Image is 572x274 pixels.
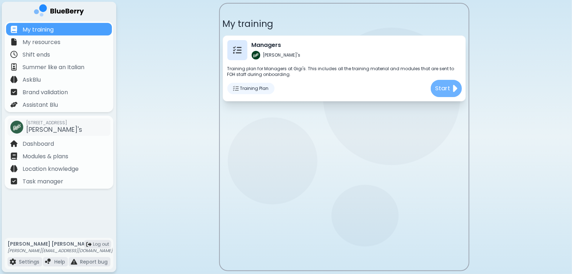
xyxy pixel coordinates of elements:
img: file icon [71,259,77,265]
img: file icon [10,51,18,58]
p: AskBlu [23,76,41,84]
img: Gigi's logo [252,51,260,59]
p: Location knowledge [23,165,79,173]
img: file icon [10,88,18,96]
img: Training Plan [233,46,242,54]
p: Report bug [80,259,108,265]
p: [PERSON_NAME][EMAIL_ADDRESS][DOMAIN_NAME] [8,248,113,254]
span: Training Plan [240,86,269,91]
img: file icon [10,26,18,33]
p: Modules & plans [23,152,68,161]
span: [PERSON_NAME]'s [26,125,82,134]
p: Managers [252,41,301,49]
p: Help [54,259,65,265]
img: file icon [45,259,51,265]
img: file icon [10,76,18,83]
p: Start [435,84,450,93]
img: file icon [10,140,18,147]
a: Startfile icon [429,80,461,97]
p: Dashboard [23,140,54,148]
img: file icon [10,153,18,160]
p: Brand validation [23,88,68,97]
span: [STREET_ADDRESS] [26,120,82,126]
img: file icon [10,178,18,185]
button: Start [430,80,462,97]
img: file icon [10,165,18,172]
p: My resources [23,38,60,47]
img: logout [86,242,92,247]
img: file icon [10,38,18,45]
p: Shift ends [23,51,50,59]
p: Settings [19,259,39,265]
p: Task manager [23,177,63,186]
p: [PERSON_NAME]'s [263,52,301,58]
p: Summer like an Italian [23,63,84,72]
img: company logo [34,4,84,19]
img: file icon [452,83,457,94]
p: Assistant Blu [23,101,58,109]
p: My training [223,18,466,30]
p: My training [23,25,54,34]
img: file icon [10,63,18,71]
p: [PERSON_NAME] [PERSON_NAME] [8,241,113,247]
img: file icon [10,101,18,108]
img: Training Plan [233,86,239,91]
img: company thumbnail [10,121,23,134]
span: Log out [93,241,109,247]
p: Training plan for Managers at Gigi's. This includes all the training material and modules that ar... [227,66,461,77]
img: file icon [10,259,16,265]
